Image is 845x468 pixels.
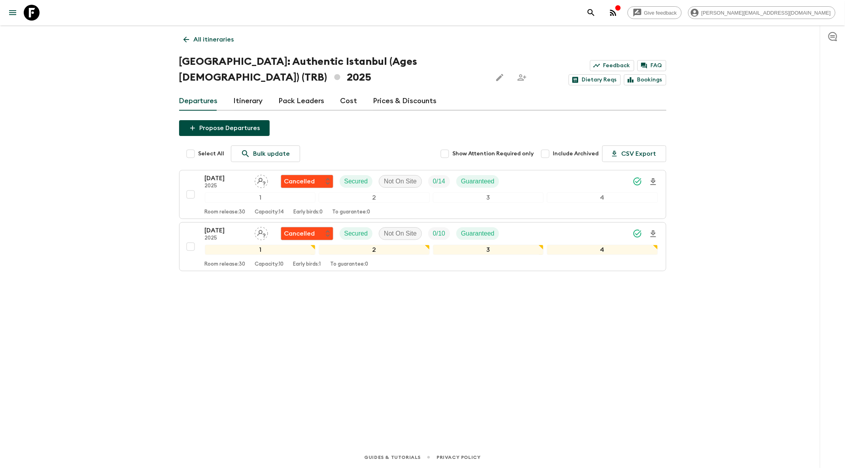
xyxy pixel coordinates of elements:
p: Room release: 30 [205,261,246,268]
p: All itineraries [194,35,234,44]
div: Flash Pack cancellation [281,227,333,240]
p: 2025 [205,183,248,189]
span: Assign pack leader [255,177,268,183]
span: [PERSON_NAME][EMAIL_ADDRESS][DOMAIN_NAME] [697,10,835,16]
p: Bulk update [253,149,290,159]
p: [DATE] [205,226,248,235]
p: Not On Site [384,177,417,186]
svg: Download Onboarding [648,229,658,239]
button: [DATE]2025Assign pack leaderFlash Pack cancellationSecuredNot On SiteTrip FillGuaranteed1234Room ... [179,222,666,271]
p: Cancelled [284,229,315,238]
p: Early birds: 1 [293,261,321,268]
a: Give feedback [628,6,682,19]
p: Early birds: 0 [294,209,323,215]
p: Guaranteed [461,229,495,238]
a: Departures [179,92,218,111]
svg: Download Onboarding [648,177,658,187]
p: Capacity: 14 [255,209,284,215]
svg: Synced Successfully [633,229,642,238]
a: Dietary Reqs [569,74,621,85]
span: Show Attention Required only [453,150,534,158]
p: To guarantee: 0 [331,261,369,268]
a: Guides & Tutorials [364,453,421,462]
div: 3 [433,192,544,203]
span: Give feedback [640,10,681,16]
div: 4 [547,192,658,203]
p: Cancelled [284,177,315,186]
a: Feedback [590,60,634,71]
div: Secured [340,227,373,240]
p: Room release: 30 [205,209,246,215]
div: [PERSON_NAME][EMAIL_ADDRESS][DOMAIN_NAME] [688,6,836,19]
div: 3 [433,245,544,255]
div: Not On Site [379,227,422,240]
button: [DATE]2025Assign pack leaderFlash Pack cancellationSecuredNot On SiteTrip FillGuaranteed1234Room ... [179,170,666,219]
p: Capacity: 10 [255,261,284,268]
button: search adventures [583,5,599,21]
span: Select All [198,150,225,158]
button: menu [5,5,21,21]
a: Pack Leaders [279,92,325,111]
p: Secured [344,229,368,238]
div: Not On Site [379,175,422,188]
p: Not On Site [384,229,417,238]
h1: [GEOGRAPHIC_DATA]: Authentic Istanbul (Ages [DEMOGRAPHIC_DATA]) (TRB) 2025 [179,54,486,85]
a: Privacy Policy [437,453,480,462]
a: FAQ [637,60,666,71]
p: 2025 [205,235,248,242]
div: Trip Fill [428,175,450,188]
p: Guaranteed [461,177,495,186]
div: 1 [205,245,316,255]
div: 2 [319,192,430,203]
span: Assign pack leader [255,229,268,236]
div: Secured [340,175,373,188]
svg: Synced Successfully [633,177,642,186]
p: To guarantee: 0 [333,209,371,215]
a: Cost [340,92,357,111]
p: [DATE] [205,174,248,183]
p: 0 / 14 [433,177,445,186]
button: Edit this itinerary [492,70,508,85]
div: Trip Fill [428,227,450,240]
p: Secured [344,177,368,186]
span: Share this itinerary [514,70,530,85]
a: Bulk update [231,145,300,162]
button: CSV Export [602,145,666,162]
span: Include Archived [553,150,599,158]
div: 2 [319,245,430,255]
button: Propose Departures [179,120,270,136]
div: Flash Pack cancellation [281,175,333,188]
a: Itinerary [234,92,263,111]
p: 0 / 10 [433,229,445,238]
a: All itineraries [179,32,238,47]
div: 1 [205,192,316,203]
a: Prices & Discounts [373,92,437,111]
a: Bookings [624,74,666,85]
div: 4 [547,245,658,255]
